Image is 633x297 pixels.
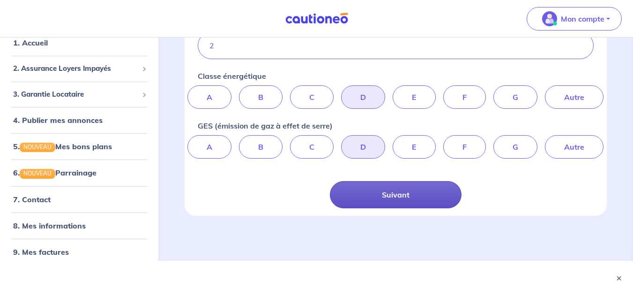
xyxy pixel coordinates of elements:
label: A [187,85,231,109]
label: Autre [545,135,603,159]
label: F [443,135,486,159]
p: Mon compte [561,13,604,24]
a: 8. Mes informations [13,221,86,230]
label: B [239,135,283,159]
label: B [239,85,283,109]
div: 6.NOUVEAUParrainage [4,164,155,183]
span: 3. Garantie Locataire [13,89,138,100]
div: 1. Accueil [4,34,155,53]
button: × [614,274,624,283]
div: 9. Mes factures [4,243,155,261]
label: G [493,135,537,159]
button: Suivant [330,181,462,208]
div: 4. Publier mes annonces [4,111,155,130]
a: 6.NOUVEAUParrainage [13,168,97,178]
label: G [493,85,537,109]
div: 3. Garantie Locataire [4,85,155,104]
label: C [290,85,334,109]
div: 2. Assurance Loyers Impayés [4,60,155,78]
label: D [341,135,385,159]
label: C [290,135,334,159]
img: Cautioneo [282,13,352,24]
label: A [187,135,231,159]
a: 7. Contact [13,195,51,204]
p: Classe énergétique [198,70,266,82]
button: illu_account_valid_menu.svgMon compte [527,7,622,30]
span: 2. Assurance Loyers Impayés [13,64,138,75]
p: GES (émission de gaz à effet de serre) [198,120,333,131]
div: 7. Contact [4,190,155,209]
input: Ex. : 1 chambre [198,32,594,59]
a: 5.NOUVEAUMes bons plans [13,142,112,152]
a: 4. Publier mes annonces [13,116,103,125]
a: 9. Mes factures [13,247,69,257]
label: D [341,85,385,109]
label: E [393,85,436,109]
label: Autre [545,85,603,109]
div: 8. Mes informations [4,216,155,235]
a: 1. Accueil [13,38,48,48]
label: E [393,135,436,159]
div: 5.NOUVEAUMes bons plans [4,137,155,156]
img: illu_account_valid_menu.svg [542,11,557,26]
label: F [443,85,486,109]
